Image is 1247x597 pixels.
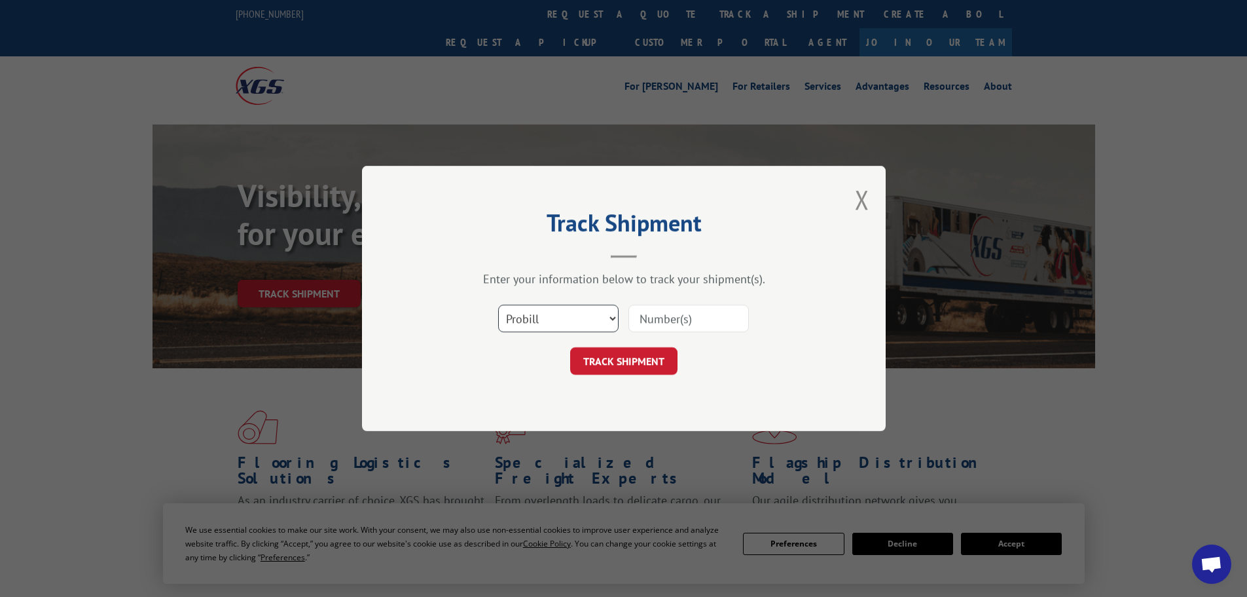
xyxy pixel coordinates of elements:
[628,305,749,332] input: Number(s)
[855,182,869,217] button: Close modal
[1192,545,1231,584] div: Open chat
[570,347,678,375] button: TRACK SHIPMENT
[427,214,820,239] h2: Track Shipment
[427,271,820,286] div: Enter your information below to track your shipment(s).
